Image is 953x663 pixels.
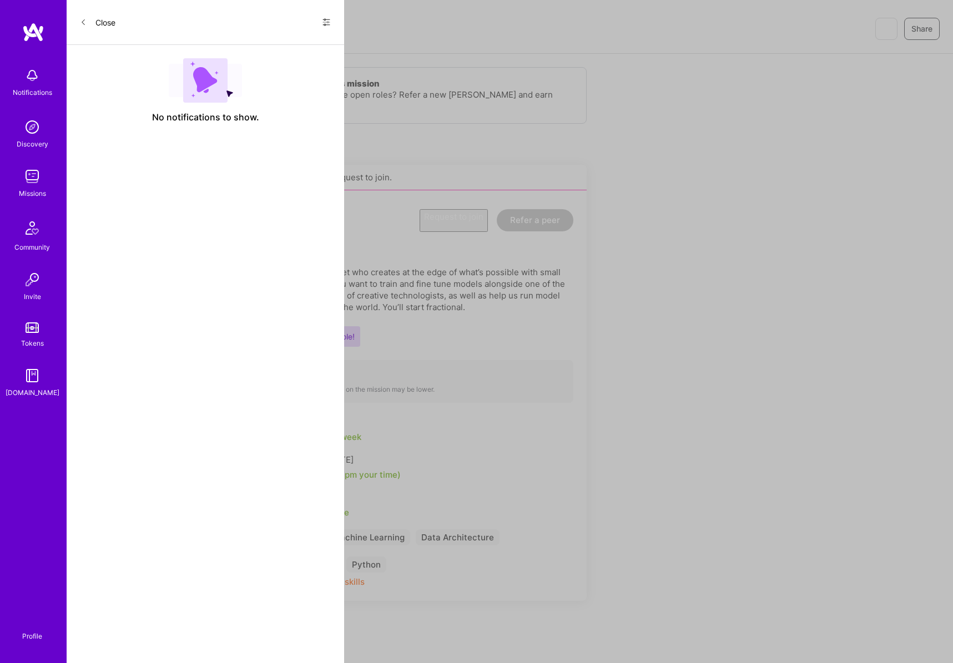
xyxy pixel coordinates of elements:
img: tokens [26,322,39,333]
img: discovery [21,116,43,138]
div: Missions [19,188,46,199]
img: teamwork [21,165,43,188]
div: Tokens [21,337,44,349]
div: Community [14,241,50,253]
div: Discovery [17,138,48,150]
img: bell [21,64,43,87]
div: Notifications [13,87,52,98]
div: Profile [22,630,42,641]
img: guide book [21,365,43,387]
div: Invite [24,291,41,302]
img: Invite [21,269,43,291]
img: logo [22,22,44,42]
img: empty [169,58,242,103]
span: No notifications to show. [152,112,259,123]
a: Profile [18,619,46,641]
button: Close [80,13,115,31]
div: [DOMAIN_NAME] [6,387,59,398]
img: Community [19,215,46,241]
